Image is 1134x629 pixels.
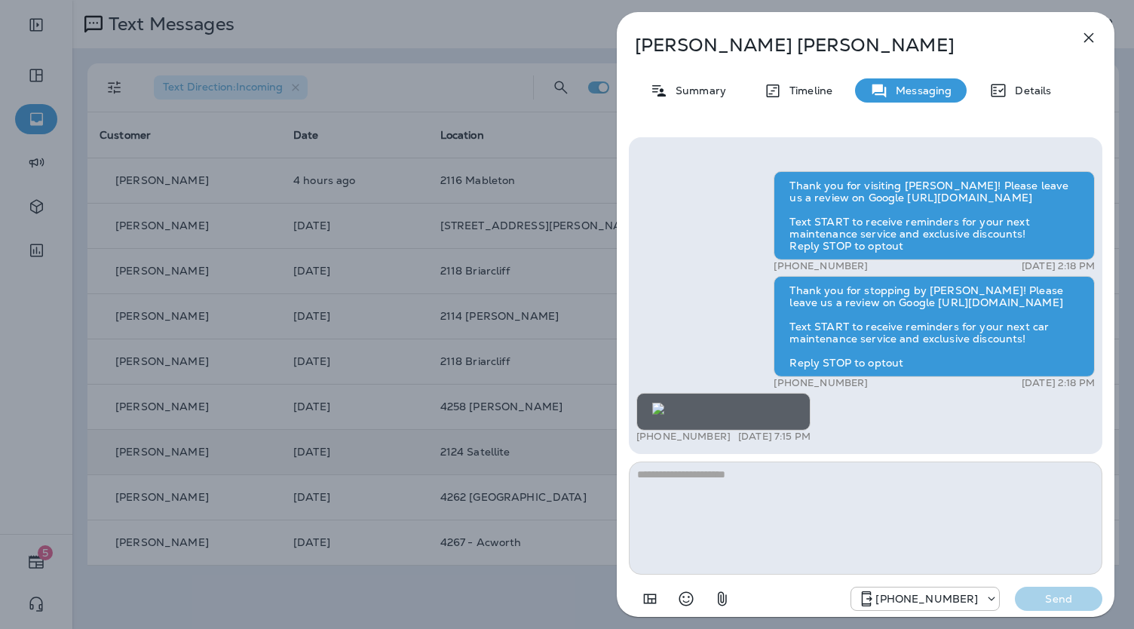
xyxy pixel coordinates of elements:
[782,84,832,97] p: Timeline
[635,584,665,614] button: Add in a premade template
[774,171,1095,260] div: Thank you for visiting [PERSON_NAME]! Please leave us a review on Google [URL][DOMAIN_NAME] Text ...
[668,84,726,97] p: Summary
[1022,377,1095,389] p: [DATE] 2:18 PM
[636,431,731,443] p: [PHONE_NUMBER]
[635,35,1047,56] p: [PERSON_NAME] [PERSON_NAME]
[774,276,1095,377] div: Thank you for stopping by [PERSON_NAME]! Please leave us a review on Google [URL][DOMAIN_NAME] Te...
[738,431,811,443] p: [DATE] 7:15 PM
[888,84,952,97] p: Messaging
[851,590,999,608] div: +1 (470) 480-0229
[1022,260,1095,272] p: [DATE] 2:18 PM
[652,403,664,415] img: twilio-download
[774,377,868,389] p: [PHONE_NUMBER]
[671,584,701,614] button: Select an emoji
[1007,84,1051,97] p: Details
[875,593,978,605] p: [PHONE_NUMBER]
[774,260,868,272] p: [PHONE_NUMBER]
